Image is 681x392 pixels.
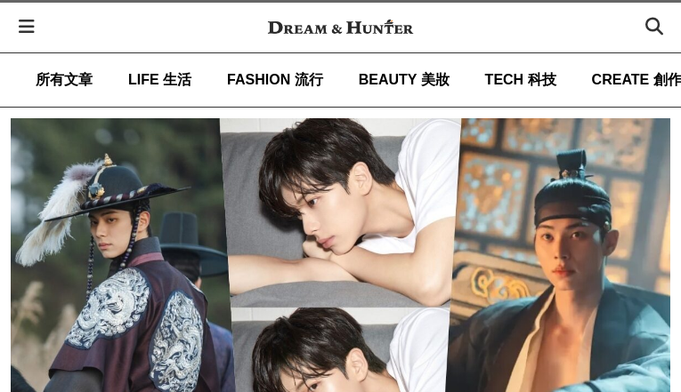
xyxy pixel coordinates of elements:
a: FASHION 流行 [227,53,323,107]
span: 所有文章 [36,72,93,87]
a: LIFE 生活 [128,53,191,107]
span: LIFE 生活 [128,72,191,87]
a: 所有文章 [36,53,93,107]
img: Dream & Hunter [259,11,422,43]
a: BEAUTY 美妝 [359,53,450,107]
span: TECH 科技 [485,72,556,87]
a: TECH 科技 [485,53,556,107]
span: BEAUTY 美妝 [359,72,450,87]
span: FASHION 流行 [227,72,323,87]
